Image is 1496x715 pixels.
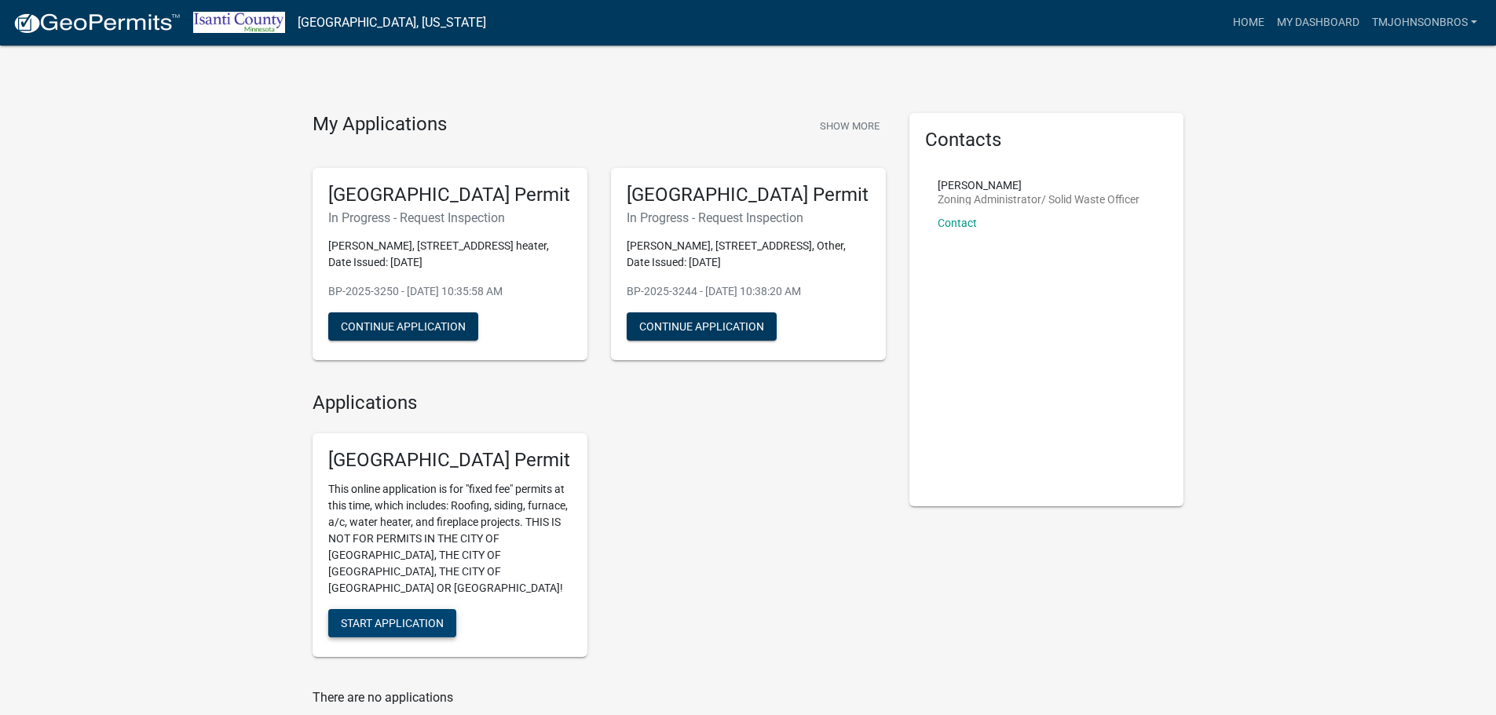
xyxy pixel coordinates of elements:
h6: In Progress - Request Inspection [627,210,870,225]
a: Contact [938,217,977,229]
h5: [GEOGRAPHIC_DATA] Permit [328,184,572,206]
p: BP-2025-3244 - [DATE] 10:38:20 AM [627,283,870,300]
button: Show More [814,113,886,139]
p: This online application is for "fixed fee" permits at this time, which includes: Roofing, siding,... [328,481,572,596]
p: There are no applications [313,688,886,707]
p: [PERSON_NAME], [STREET_ADDRESS], Other, Date Issued: [DATE] [627,238,870,271]
h5: [GEOGRAPHIC_DATA] Permit [627,184,870,206]
a: My Dashboard [1271,8,1366,38]
h6: In Progress - Request Inspection [328,210,572,225]
a: TMJohnsonBros [1366,8,1483,38]
p: [PERSON_NAME], [STREET_ADDRESS] heater, Date Issued: [DATE] [328,238,572,271]
p: Zoning Administrator/ Solid Waste Officer [938,194,1139,205]
button: Start Application [328,609,456,637]
h5: [GEOGRAPHIC_DATA] Permit [328,449,572,472]
h4: Applications [313,392,886,414]
wm-workflow-list-section: Applications [313,392,886,669]
p: [PERSON_NAME] [938,180,1139,191]
img: Isanti County, Minnesota [193,12,285,33]
p: BP-2025-3250 - [DATE] 10:35:58 AM [328,283,572,300]
button: Continue Application [328,312,478,341]
a: Home [1227,8,1271,38]
span: Start Application [341,617,444,629]
a: [GEOGRAPHIC_DATA], [US_STATE] [298,9,486,36]
h5: Contacts [925,129,1169,151]
button: Continue Application [627,312,777,341]
h4: My Applications [313,113,447,137]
